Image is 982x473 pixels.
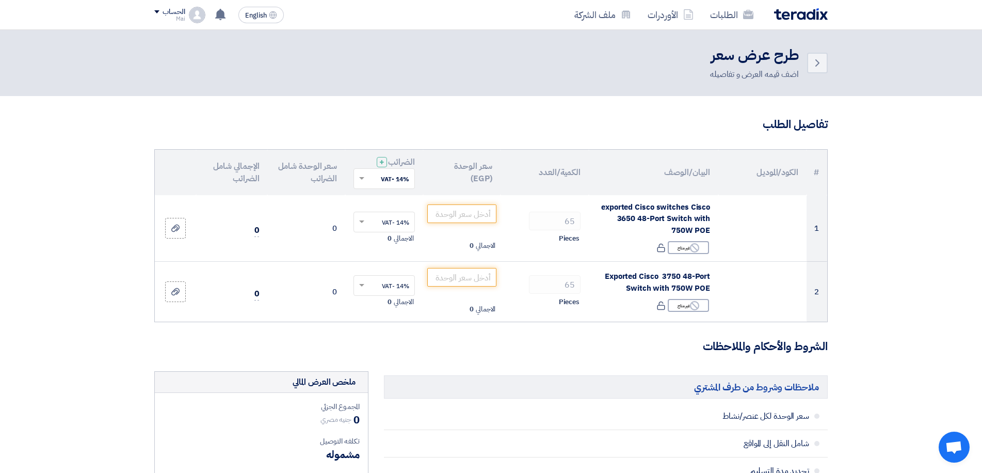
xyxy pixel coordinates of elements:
span: الاجمالي [476,304,495,314]
ng-select: VAT [353,275,415,296]
th: سعر الوحدة شامل الضرائب [267,150,345,195]
span: 0 [470,304,474,314]
span: شامل النقل إلى المواقع [470,438,809,449]
div: اضف قيمه العرض و تفاصيله [710,68,799,81]
span: الاجمالي [394,297,413,307]
input: RFQ_STEP1.ITEMS.2.AMOUNT_TITLE [529,212,581,230]
h3: تفاصيل الطلب [154,117,828,133]
input: RFQ_STEP1.ITEMS.2.AMOUNT_TITLE [529,275,581,294]
th: الكمية/العدد [501,150,589,195]
h5: ملاحظات وشروط من طرف المشتري [384,375,828,399]
a: ملف الشركة [566,3,639,27]
span: 0 [388,297,392,307]
img: Teradix logo [774,8,828,20]
div: Open chat [939,432,970,463]
span: الاجمالي [394,233,413,244]
input: أدخل سعر الوحدة [427,204,497,223]
td: 0 [267,262,345,322]
h2: طرح عرض سعر [710,45,799,66]
th: الإجمالي شامل الضرائب [196,150,267,195]
span: سعر الوحدة لكل عنصر/نشاط [470,411,809,421]
span: 0 [388,233,392,244]
span: 0 [470,241,474,251]
span: 0 [254,288,260,301]
span: مشموله [326,447,360,462]
th: البيان/الوصف [589,150,718,195]
span: جنيه مصري [320,414,351,425]
th: الكود/الموديل [718,150,807,195]
div: غير متاح [668,241,709,254]
span: Exported Cisco 3750 48-Port Switch with 750W POE [605,271,710,294]
span: الاجمالي [476,241,495,251]
span: + [379,156,384,168]
a: الأوردرات [639,3,702,27]
span: exported Cisco switches Cisco 3650 48-Port Switch with 750W POE [601,201,710,236]
span: 0 [353,412,360,428]
input: أدخل سعر الوحدة [427,268,497,287]
div: Mai [154,16,185,22]
th: الضرائب [345,150,423,195]
td: 0 [267,195,345,262]
div: المجموع الجزئي [163,401,360,412]
span: 0 [254,224,260,237]
img: profile_test.png [189,7,205,23]
th: سعر الوحدة (EGP) [423,150,501,195]
button: English [238,7,284,23]
ng-select: VAT [353,212,415,232]
a: الطلبات [702,3,762,27]
td: 1 [807,195,827,262]
td: 2 [807,262,827,322]
div: تكلفه التوصيل [163,436,360,447]
span: English [245,12,267,19]
span: Pieces [559,297,579,307]
th: # [807,150,827,195]
span: Pieces [559,233,579,244]
div: غير متاح [668,299,709,312]
h3: الشروط والأحكام والملاحظات [154,339,828,355]
div: الحساب [163,8,185,17]
div: ملخص العرض المالي [293,376,356,388]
